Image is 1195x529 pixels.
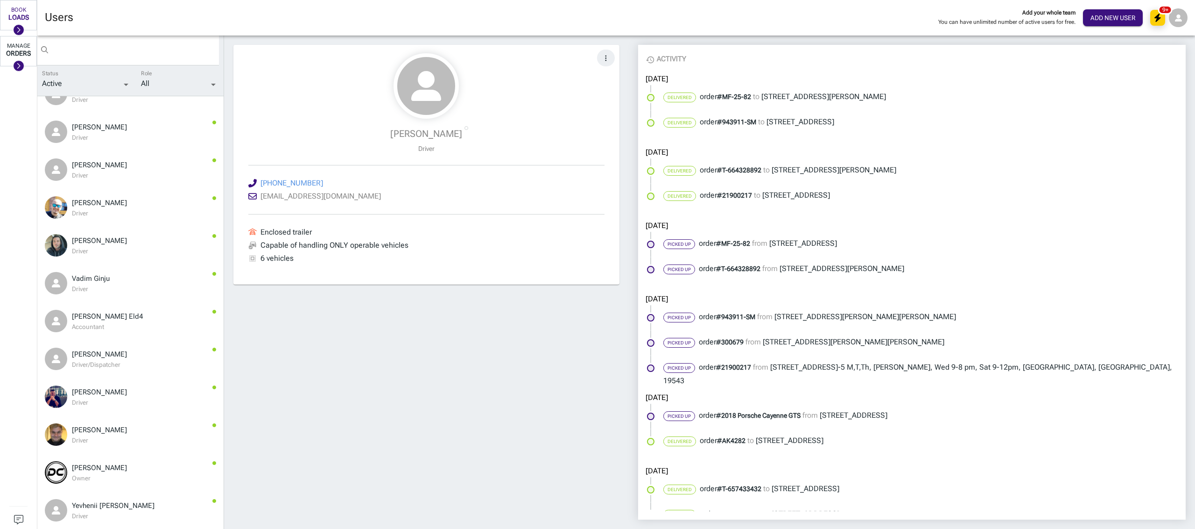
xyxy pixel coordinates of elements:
div: Active [212,196,216,200]
a: #300679 [716,338,744,346]
img: operable.svg [248,241,257,250]
strong: # 300679 [716,338,744,346]
div: Driver [72,247,210,255]
span: [STREET_ADDRESS] [700,191,830,200]
a: #MF-25-82 [716,240,750,247]
strong: # AK4282 [717,437,745,444]
span: history [646,54,655,64]
div: Active [42,78,132,91]
div: [PERSON_NAME] [72,464,210,472]
strong: # 943911-SM [717,118,756,126]
div: 08/19/2025 1:47 PM [646,264,656,275]
span: order [700,117,717,126]
span: from [752,239,767,248]
div: 08/14/2025 4:32 AM [646,436,656,447]
strong: Add your whole team [1022,9,1075,16]
a: #2018 Porsche Cayenne GTS [716,412,801,419]
span: [STREET_ADDRESS] [699,239,837,248]
img: DriverProfile_X9C1VhA_9sKFNyR-thumbnail-200x200.png [45,423,67,446]
span: [STREET_ADDRESS] [700,484,839,493]
span: order [699,411,716,420]
span: to [754,191,760,200]
strong: # T-664328892 [717,166,761,174]
div: [PERSON_NAME] [72,161,210,169]
div: Active [212,423,216,427]
img: IMG-7222_SArfx7H-thumbnail-200x200-70.jpg [45,461,67,484]
div: grid [37,96,224,529]
div: Active [212,272,216,276]
div: [PERSON_NAME] [72,236,210,245]
div: 08/13/2025 10:11 AM [646,510,656,520]
h5: Users [45,10,73,25]
a: [EMAIL_ADDRESS][DOMAIN_NAME] [248,190,381,203]
span: [STREET_ADDRESS][PERSON_NAME] [700,165,896,174]
div: Active [212,386,216,389]
span: to [747,436,754,445]
div: Driver [248,144,605,154]
div: Driver [72,172,210,179]
span: Picked up [668,365,691,371]
div: [DATE] [646,392,1186,404]
span: [STREET_ADDRESS] [699,411,887,420]
a: [PERSON_NAME]Owner [37,454,224,492]
strong: # 943911-SM [716,313,755,321]
img: vehicles.svg [248,254,257,263]
a: [PERSON_NAME]Driver [37,151,224,189]
span: Delivered [668,95,692,100]
h6: Capable of handling ONLY operable vehicles [260,239,408,252]
span: [STREET_ADDRESS]-5 M,T,Th, [PERSON_NAME], Wed 9-8 pm, Sat 9-12pm, [GEOGRAPHIC_DATA], [GEOGRAPHIC_... [663,363,1172,385]
div: LOADS [8,14,29,21]
img: DriverProfile_r0256Cg-thumbnail-200x200.png [45,234,67,257]
span: Picked up [668,315,691,320]
div: Yevhenii [PERSON_NAME] [72,501,210,510]
a: Vadim GinjuDriver [37,264,224,303]
a: #T-657553081 [717,510,761,518]
span: [STREET_ADDRESS][PERSON_NAME] [700,92,886,101]
div: grid [646,73,1186,511]
span: order [699,337,716,346]
div: Active [212,310,216,314]
span: from [802,411,818,420]
a: [PERSON_NAME]Driver [37,113,224,151]
div: 08/22/2025 10:35 AM [646,191,656,201]
div: Active [212,461,216,465]
a: #T-657433432 [717,485,761,493]
strong: # 2018 Porsche Cayenne GTS [716,412,801,419]
h6: [PHONE_NUMBER] [260,177,323,190]
div: Active [212,121,216,124]
span: [STREET_ADDRESS] [700,509,839,518]
h6: [EMAIL_ADDRESS][DOMAIN_NAME] [260,190,381,203]
div: 08/15/2025 7:35 AM [646,363,656,373]
span: [STREET_ADDRESS][PERSON_NAME] [699,264,904,273]
span: order [699,312,716,321]
span: from [757,312,773,321]
span: Delivered [668,487,692,492]
span: from [762,264,778,273]
div: 08/14/2025 7:52 AM [646,411,656,422]
strong: # MF-25-82 [716,240,750,247]
strong: # T-657553081 [717,510,761,518]
span: Picked up [668,267,691,272]
strong: # T-664328892 [716,265,760,272]
div: 08/15/2025 3:33 PM [646,313,656,323]
label: Status [42,70,58,78]
div: [DATE] [646,146,1186,158]
span: to [753,92,759,101]
span: order [700,436,717,445]
a: [PERSON_NAME]Driver [37,378,224,416]
label: Role [141,70,152,78]
a: [PHONE_NUMBER] [248,177,323,190]
div: Driver [72,209,210,217]
div: [PERSON_NAME] [72,388,210,396]
div: Driver [72,399,210,406]
a: #T-664328892 [717,166,761,174]
div: Active [212,348,216,351]
img: DriverProfile_UfZvgg1-thumbnail-200x200.png [45,386,67,408]
a: [PERSON_NAME]Driver/Dispatcher [37,340,224,379]
div: BOOK [11,7,26,14]
div: 08/23/2025 3:01 PM [646,93,656,103]
span: [STREET_ADDRESS][PERSON_NAME][PERSON_NAME] [699,337,944,346]
div: 08/23/2025 12:26 PM [646,118,656,128]
span: [STREET_ADDRESS] [700,117,834,126]
div: [PERSON_NAME] [72,199,210,207]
